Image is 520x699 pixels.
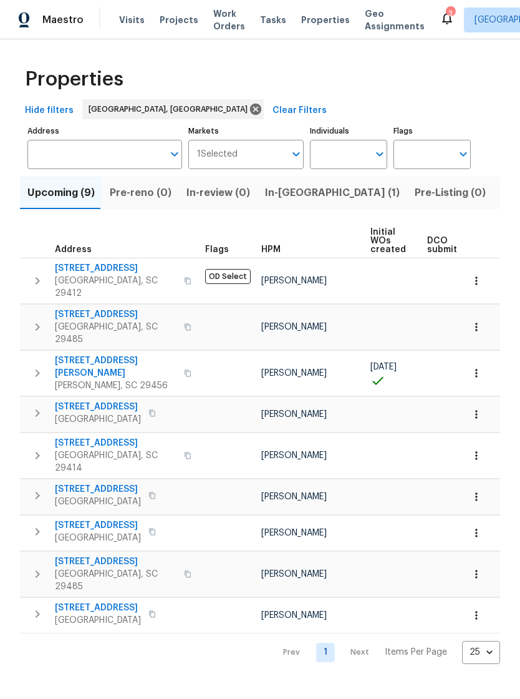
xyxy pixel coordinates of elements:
[55,614,141,627] span: [GEOGRAPHIC_DATA]
[110,184,171,202] span: Pre-reno (0)
[205,245,229,254] span: Flags
[55,321,176,346] span: [GEOGRAPHIC_DATA], SC 29485
[42,14,84,26] span: Maestro
[55,262,176,275] span: [STREET_ADDRESS]
[265,184,400,202] span: In-[GEOGRAPHIC_DATA] (1)
[55,568,176,593] span: [GEOGRAPHIC_DATA], SC 29485
[55,413,141,426] span: [GEOGRAPHIC_DATA]
[261,611,327,620] span: [PERSON_NAME]
[370,363,397,371] span: [DATE]
[55,496,141,508] span: [GEOGRAPHIC_DATA]
[55,437,176,449] span: [STREET_ADDRESS]
[446,7,455,20] div: 3
[205,269,251,284] span: OD Select
[310,127,387,135] label: Individuals
[261,451,327,460] span: [PERSON_NAME]
[55,245,92,254] span: Address
[55,308,176,321] span: [STREET_ADDRESS]
[385,646,447,658] p: Items Per Page
[55,519,141,532] span: [STREET_ADDRESS]
[462,636,500,668] div: 25
[271,641,500,664] nav: Pagination Navigation
[160,14,198,26] span: Projects
[272,103,327,119] span: Clear Filters
[20,99,79,122] button: Hide filters
[370,228,406,254] span: Initial WOs created
[55,401,141,413] span: [STREET_ADDRESS]
[55,532,141,544] span: [GEOGRAPHIC_DATA]
[166,145,183,163] button: Open
[197,149,238,160] span: 1 Selected
[261,492,327,501] span: [PERSON_NAME]
[261,323,327,331] span: [PERSON_NAME]
[213,7,245,32] span: Work Orders
[261,410,327,419] span: [PERSON_NAME]
[119,14,145,26] span: Visits
[89,103,253,115] span: [GEOGRAPHIC_DATA], [GEOGRAPHIC_DATA]
[55,483,141,496] span: [STREET_ADDRESS]
[55,354,176,379] span: [STREET_ADDRESS][PERSON_NAME]
[261,245,281,254] span: HPM
[415,184,486,202] span: Pre-Listing (0)
[55,379,176,392] span: [PERSON_NAME], SC 29456
[188,127,304,135] label: Markets
[261,276,327,285] span: [PERSON_NAME]
[316,643,335,662] a: Goto page 1
[55,275,176,300] span: [GEOGRAPHIC_DATA], SC 29412
[267,99,332,122] button: Clear Filters
[261,369,327,378] span: [PERSON_NAME]
[365,7,425,32] span: Geo Assignments
[455,145,472,163] button: Open
[27,127,182,135] label: Address
[301,14,350,26] span: Properties
[55,555,176,568] span: [STREET_ADDRESS]
[287,145,305,163] button: Open
[393,127,471,135] label: Flags
[55,449,176,474] span: [GEOGRAPHIC_DATA], SC 29414
[25,73,123,86] span: Properties
[27,184,95,202] span: Upcoming (9)
[261,529,327,537] span: [PERSON_NAME]
[55,602,141,614] span: [STREET_ADDRESS]
[260,16,286,24] span: Tasks
[371,145,388,163] button: Open
[25,103,74,119] span: Hide filters
[261,570,327,579] span: [PERSON_NAME]
[427,237,472,254] span: DCO submitted
[82,99,264,119] div: [GEOGRAPHIC_DATA], [GEOGRAPHIC_DATA]
[186,184,250,202] span: In-review (0)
